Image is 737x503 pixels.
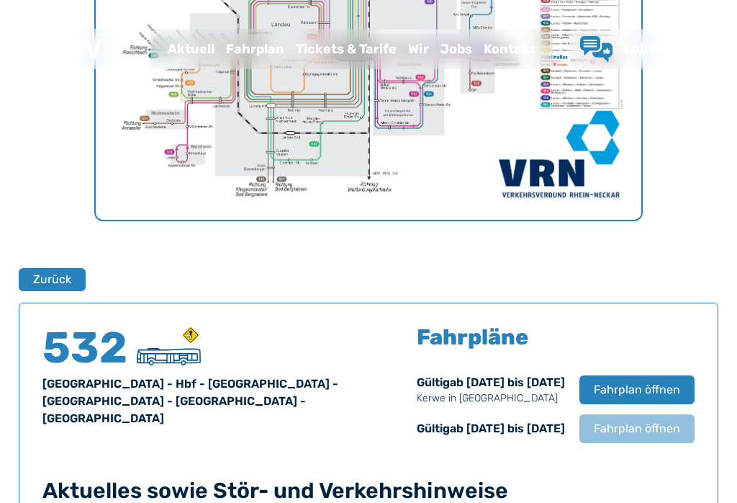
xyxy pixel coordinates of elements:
[580,36,698,62] a: Lob & Kritik
[290,30,402,68] a: Tickets & Tarife
[579,414,695,443] button: Fahrplan öffnen
[478,30,541,68] a: Kontakt
[594,420,680,437] span: Fahrplan öffnen
[402,30,435,68] a: Wir
[417,391,565,406] p: Kerwe in [GEOGRAPHIC_DATA]
[220,30,290,68] a: Fahrplan
[417,374,565,406] div: Gültig ab [DATE] bis [DATE]
[137,348,201,365] img: Stadtbus
[417,326,528,348] h5: Fahrpläne
[19,268,86,291] button: Zurück
[162,30,220,68] a: Aktuell
[594,381,680,399] span: Fahrplan öffnen
[42,375,351,427] div: [GEOGRAPHIC_DATA] - Hbf - [GEOGRAPHIC_DATA] - [GEOGRAPHIC_DATA] - [GEOGRAPHIC_DATA] - [GEOGRAPHIC...
[579,375,695,404] button: Fahrplan öffnen
[624,40,698,56] span: Lob & Kritik
[46,39,102,59] img: QNV Logo
[435,30,478,68] a: Jobs
[417,420,565,437] div: Gültig ab [DATE] bis [DATE]
[42,326,129,370] h4: 532
[46,35,102,63] a: QNV Logo
[19,268,76,291] a: Zurück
